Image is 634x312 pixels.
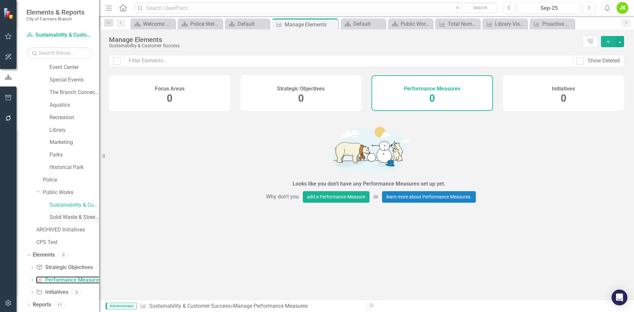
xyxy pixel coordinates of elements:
a: Solid Waste & Streets [50,214,99,221]
button: add a Performance Measure [303,191,370,203]
span: or [370,191,382,203]
a: learn more about Performance Measures. [382,191,476,203]
input: Filter Elements... [124,55,573,67]
button: Search [464,3,497,13]
a: Total Number of Visitors (Door Count) [437,20,478,28]
input: Search ClearPoint... [134,2,498,14]
a: Event Center [50,64,99,71]
span: 0 [561,92,566,104]
h4: Initiatives [552,86,575,92]
a: Public Works [43,189,99,196]
a: Proactive Patrol Time [531,20,573,28]
span: 0 [429,92,435,104]
img: Getting started [270,121,468,179]
a: Public Works Welcome Page [390,20,431,28]
span: 0 [167,92,172,104]
a: Strategic Objectives [36,264,92,271]
a: Reports [33,301,51,309]
div: Default [237,20,268,28]
span: Administrator [106,303,137,309]
div: Public Works Welcome Page [401,20,431,28]
h4: Focus Areas [155,86,185,92]
a: Sustainability & Customer Success [26,31,92,39]
div: 0 [72,290,82,295]
div: Default [353,20,384,28]
div: 11 [54,302,65,308]
div: Sep-25 [520,4,579,12]
div: Sustainability & Customer Success [109,43,580,48]
a: Police Welcome Page [179,20,221,28]
div: Looks like you don't have any Performance Measures set up yet. [293,180,445,188]
button: JK [616,2,628,14]
a: Welcome Page [132,20,173,28]
div: Open Intercom Messenger [612,290,627,305]
a: Library Visitors Per Capita [484,20,525,28]
a: ARCHIVED Initiatives [36,226,99,234]
a: Elements [33,251,55,259]
img: ClearPoint Strategy [3,7,15,19]
div: Manage Elements [285,20,336,29]
a: Default [342,20,384,28]
a: Parks [50,151,99,159]
span: Elements & Reports [26,8,85,16]
a: Performance Measures [36,276,101,284]
small: City of Farmers Branch [26,16,85,21]
a: Marketing [50,139,99,146]
a: Sustainability & Customer Success [50,201,99,209]
button: Sep-25 [517,2,581,14]
div: Show Deleted [588,57,620,65]
div: Total Number of Visitors (Door Count) [448,20,478,28]
div: » Manage Performance Measures [140,302,362,310]
span: Search [473,5,487,10]
a: Default [227,20,268,28]
div: 0 [96,265,107,270]
a: Recreation [50,114,99,121]
a: Police [43,176,99,184]
div: 0 [58,252,69,258]
a: Special Events [50,76,99,84]
div: Library Visitors Per Capita [495,20,525,28]
a: CPS Test [36,239,99,246]
span: 0 [298,92,304,104]
span: Why don't you [262,191,303,203]
div: Proactive Patrol Time [542,20,573,28]
div: Manage Elements [109,36,580,43]
a: Initiatives [36,289,68,296]
input: Search Below... [26,47,92,59]
div: Welcome Page [143,20,173,28]
h4: Strategic Objectives [277,86,325,92]
a: Aquatics [50,101,99,109]
h4: Performance Measures [404,86,460,92]
a: Sustainability & Customer Success [149,303,230,309]
a: Historical Park [50,164,99,171]
div: Police Welcome Page [190,20,221,28]
a: The Branch Connection [50,89,99,96]
a: Library [50,126,99,134]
